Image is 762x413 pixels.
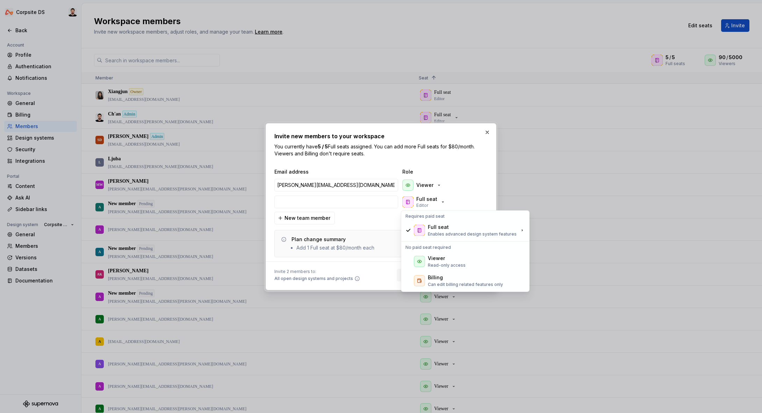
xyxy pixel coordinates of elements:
div: Full seat [428,224,449,231]
h2: Invite new members to your workspace [274,132,488,140]
div: No paid seat required [403,243,528,252]
div: Billing [428,274,443,281]
div: Viewer [428,255,445,262]
p: Viewer [416,182,433,189]
p: Editor [416,203,428,208]
p: Read-only access [428,262,466,268]
div: Requires paid seat [403,212,528,220]
b: 5 / 5 [318,143,328,149]
p: Enables advanced design system features [428,231,517,237]
p: Full seat [416,196,437,203]
button: Full seatEditor [401,195,448,209]
li: Add 1 Full seat at $80/month each [296,244,374,251]
button: Cancel [397,269,423,281]
span: Role [402,168,472,175]
p: Can edit billing related features only [428,282,503,287]
button: Viewer [401,178,445,192]
div: Plan change summary [292,236,346,243]
p: You currently have Full seats assigned. You can add more Full seats for $80/month. Viewers and Bi... [274,143,488,157]
span: Invite 2 members to: [274,269,360,274]
span: All open design systems and projects [274,276,353,281]
button: New team member [274,212,335,224]
span: Email address [274,168,400,175]
span: New team member [285,215,330,222]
